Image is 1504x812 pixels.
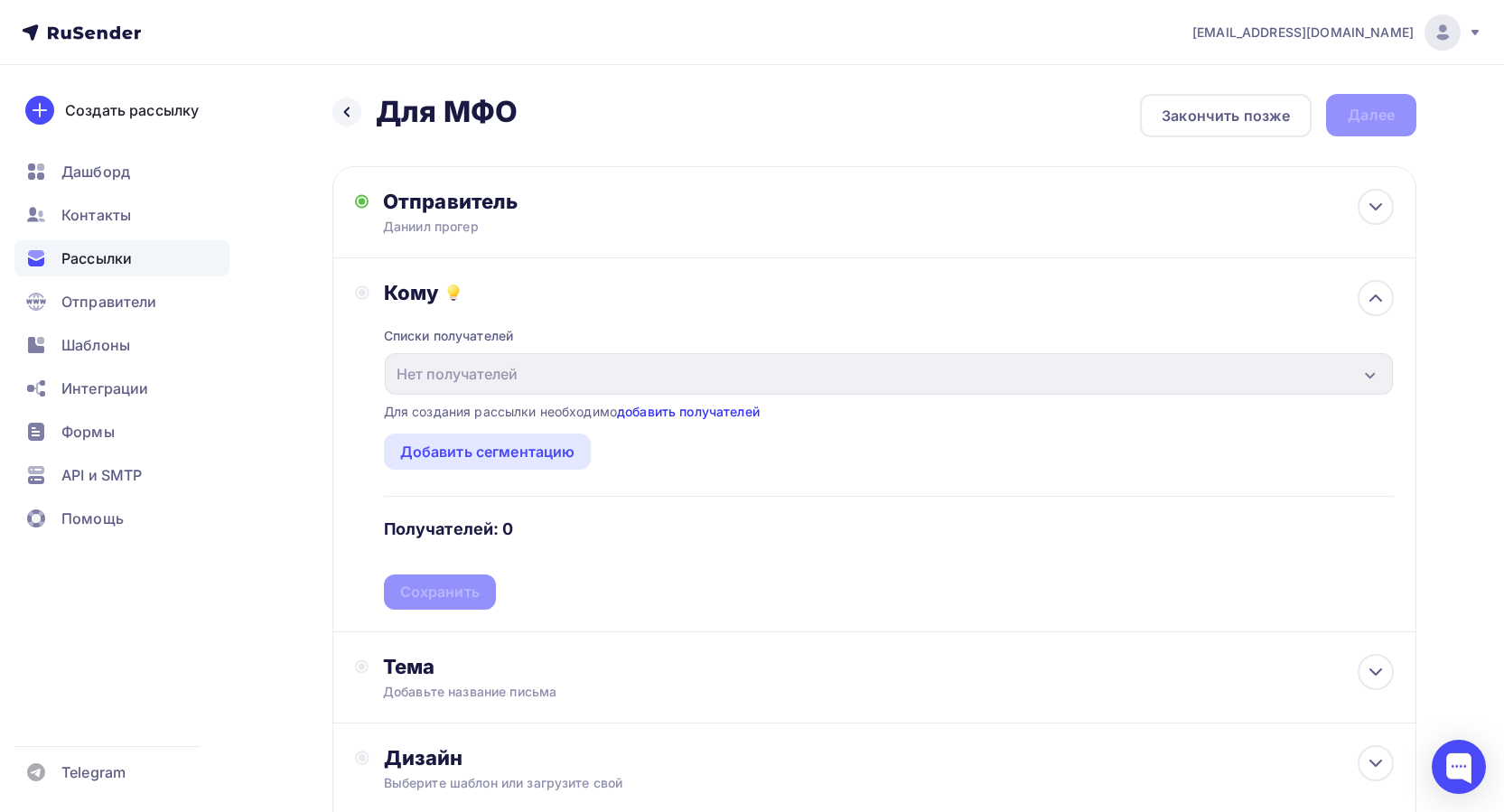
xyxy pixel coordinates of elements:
[384,774,1294,792] div: Выберите шаблон или загрузите свой
[14,154,229,190] a: Дашборд
[61,421,115,443] span: Формы
[14,284,229,320] a: Отправители
[61,247,132,269] span: Рассылки
[1192,14,1482,51] a: [EMAIL_ADDRESS][DOMAIN_NAME]
[61,161,130,182] span: Дашборд
[61,204,131,226] span: Контакты
[384,403,760,421] div: Для создания рассылки необходимо
[384,280,1394,305] div: Кому
[383,683,705,701] div: Добавьте название письма
[383,654,740,679] div: Тема
[65,99,199,121] div: Создать рассылку
[14,240,229,276] a: Рассылки
[61,761,126,783] span: Telegram
[1162,105,1290,126] div: Закончить позже
[376,94,518,130] h2: Для МФО
[384,327,514,345] div: Списки получателей
[61,464,142,486] span: API и SMTP
[400,441,575,462] div: Добавить сегментацию
[61,291,157,313] span: Отправители
[617,404,760,419] a: добавить получателей
[383,218,735,236] div: Даниил прогер
[14,327,229,363] a: Шаблоны
[61,378,148,399] span: Интеграции
[383,189,774,214] div: Отправитель
[1192,23,1414,42] span: [EMAIL_ADDRESS][DOMAIN_NAME]
[14,414,229,450] a: Формы
[384,518,514,540] h4: Получателей: 0
[14,197,229,233] a: Контакты
[384,352,1394,396] button: Нет получателей
[61,508,124,529] span: Помощь
[61,334,130,356] span: Шаблоны
[384,745,1394,770] div: Дизайн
